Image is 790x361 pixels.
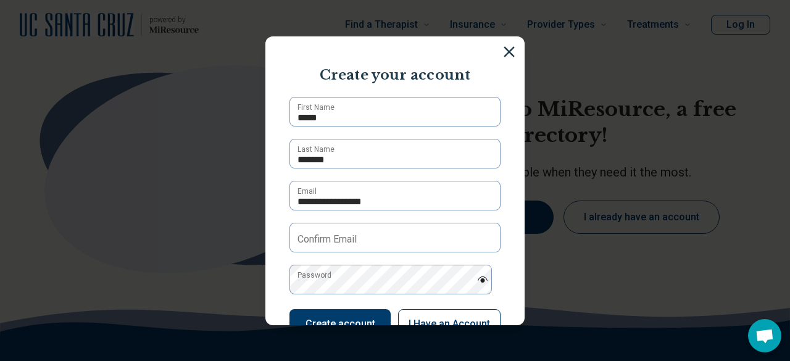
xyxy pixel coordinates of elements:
[398,309,501,339] button: I Have an Account
[297,144,335,155] label: Last Name
[278,66,512,85] p: Create your account
[297,186,317,197] label: Email
[297,270,331,281] label: Password
[289,309,391,339] button: Create account
[477,276,488,283] img: password
[297,102,335,113] label: First Name
[297,232,357,247] label: Confirm Email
